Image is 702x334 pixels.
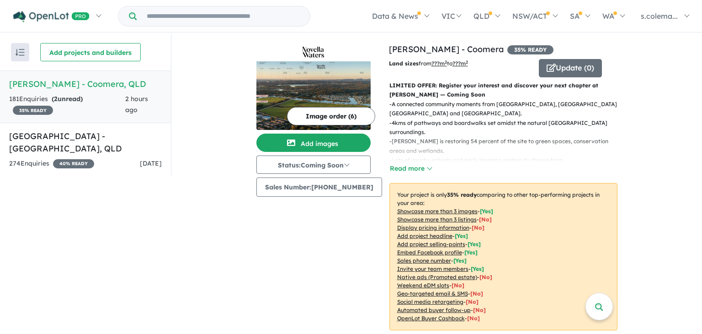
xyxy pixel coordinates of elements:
span: [ No ] [472,224,484,231]
u: Display pricing information [397,224,469,231]
span: [No] [466,298,479,305]
p: - Lots of nearby schools and early learning centres to choose from. [389,156,625,165]
p: - A connected community moments from [GEOGRAPHIC_DATA], [GEOGRAPHIC_DATA], [GEOGRAPHIC_DATA] and ... [389,100,625,119]
button: Image order (6) [287,107,375,125]
span: [ Yes ] [480,208,493,215]
button: Add images [256,134,371,152]
u: ??? m [431,60,447,67]
u: Embed Facebook profile [397,249,462,256]
a: Novella Waters - Coomera LogoNovella Waters - Coomera [256,43,371,130]
img: sort.svg [16,49,25,56]
span: [ Yes ] [455,232,468,239]
h5: [GEOGRAPHIC_DATA] - [GEOGRAPHIC_DATA] , QLD [9,130,162,155]
span: 35 % READY [13,106,53,115]
img: Openlot PRO Logo White [13,11,90,22]
u: Native ads (Promoted estate) [397,274,477,280]
u: Geo-targeted email & SMS [397,290,468,297]
span: [No] [479,274,492,280]
p: from [389,59,532,68]
u: Social media retargeting [397,298,463,305]
span: 35 % READY [507,45,553,54]
u: Add project headline [397,232,452,239]
span: [No] [470,290,483,297]
span: [No] [467,315,480,322]
b: 35 % ready [447,191,477,198]
u: Weekend eDM slots [397,282,449,289]
button: Update (0) [539,59,602,77]
b: Land sizes [389,60,419,67]
img: Novella Waters - Coomera [256,61,371,130]
u: Invite your team members [397,265,468,272]
span: [ Yes ] [468,241,481,248]
sup: 2 [466,59,468,65]
p: - [PERSON_NAME] is restoring 54 percent of the site to green spaces, conservation areas and wetla... [389,137,625,156]
span: 2 [54,95,58,103]
span: [ Yes ] [464,249,478,256]
span: [ Yes ] [453,257,467,264]
u: Showcase more than 3 images [397,208,478,215]
p: - 4kms of pathways and boardwalks set amidst the natural [GEOGRAPHIC_DATA] surroundings. [389,119,625,137]
span: [ No ] [479,216,492,223]
span: 40 % READY [53,159,94,168]
button: Status:Coming Soon [256,156,371,174]
span: [No] [473,307,486,313]
u: OpenLot Buyer Cashback [397,315,465,322]
button: Sales Number:[PHONE_NUMBER] [256,178,382,197]
span: [ Yes ] [471,265,484,272]
u: Automated buyer follow-up [397,307,471,313]
span: [DATE] [140,159,162,167]
sup: 2 [445,59,447,65]
p: LIMITED OFFER: Register your interest and discover your next chapter at [PERSON_NAME] — Coming Soon [389,81,617,100]
a: [PERSON_NAME] - Coomera [389,44,504,54]
img: Novella Waters - Coomera Logo [260,47,367,58]
p: Your project is only comparing to other top-performing projects in your area: - - - - - - - - - -... [389,183,617,330]
div: 181 Enquir ies [9,94,125,116]
strong: ( unread) [52,95,83,103]
span: to [447,60,468,67]
span: [No] [452,282,464,289]
div: 274 Enquir ies [9,158,94,169]
input: Try estate name, suburb, builder or developer [138,6,308,26]
button: Read more [389,163,432,174]
button: Add projects and builders [40,43,141,61]
span: s.colema... [641,11,678,21]
u: Sales phone number [397,257,451,264]
span: 2 hours ago [125,95,148,114]
u: Showcase more than 3 listings [397,216,477,223]
h5: [PERSON_NAME] - Coomera , QLD [9,78,162,90]
u: ???m [452,60,468,67]
u: Add project selling-points [397,241,465,248]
